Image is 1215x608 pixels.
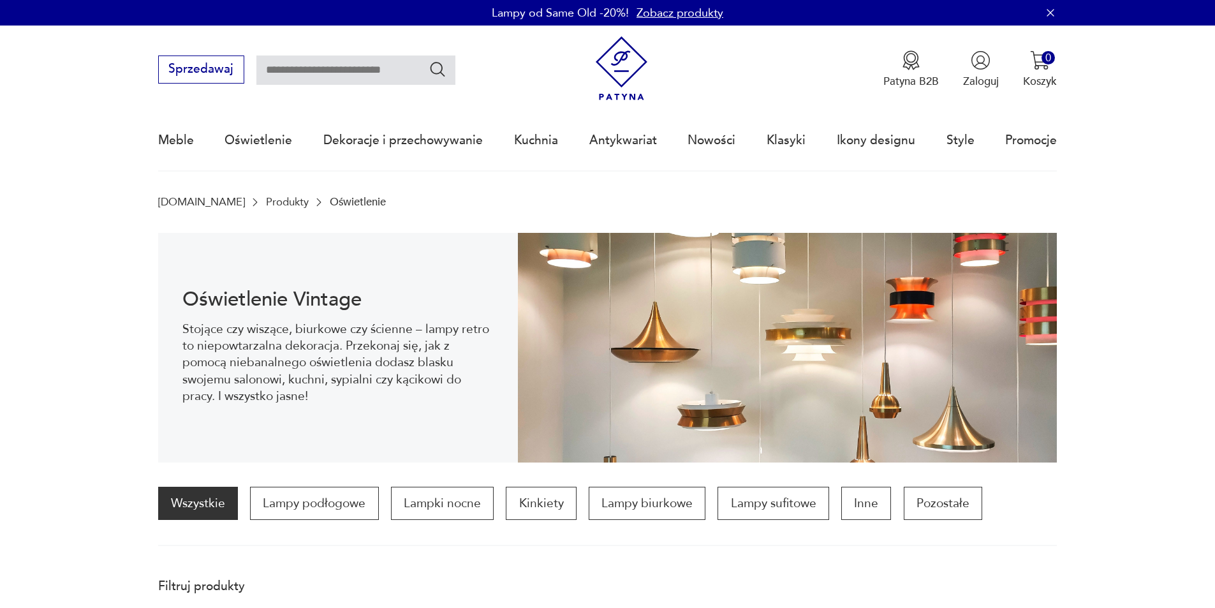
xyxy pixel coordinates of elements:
img: Patyna - sklep z meblami i dekoracjami vintage [589,36,654,101]
button: Zaloguj [963,50,999,89]
p: Patyna B2B [883,74,939,89]
a: Nowości [688,111,735,170]
img: Ikona medalu [901,50,921,70]
a: Ikona medaluPatyna B2B [883,50,939,89]
a: Lampy biurkowe [589,487,705,520]
a: Dekoracje i przechowywanie [323,111,483,170]
a: Oświetlenie [225,111,292,170]
a: Meble [158,111,194,170]
a: Sprzedawaj [158,65,244,75]
a: Lampki nocne [391,487,494,520]
a: Inne [841,487,891,520]
p: Filtruj produkty [158,578,346,595]
p: Oświetlenie [330,196,386,208]
a: Lampy podłogowe [250,487,378,520]
a: Style [946,111,975,170]
img: Ikona koszyka [1030,50,1050,70]
a: Klasyki [767,111,806,170]
a: Ikony designu [837,111,915,170]
a: Zobacz produkty [637,5,723,21]
button: Sprzedawaj [158,56,244,84]
p: Koszyk [1023,74,1057,89]
p: Stojące czy wiszące, biurkowe czy ścienne – lampy retro to niepowtarzalna dekoracja. Przekonaj si... [182,321,493,405]
a: Lampy sufitowe [718,487,828,520]
button: 0Koszyk [1023,50,1057,89]
img: Oświetlenie [518,233,1057,463]
button: Patyna B2B [883,50,939,89]
p: Lampy od Same Old -20%! [492,5,629,21]
a: Antykwariat [589,111,657,170]
p: Zaloguj [963,74,999,89]
button: Szukaj [429,60,447,78]
a: Wszystkie [158,487,238,520]
div: 0 [1042,51,1055,64]
a: [DOMAIN_NAME] [158,196,245,208]
a: Pozostałe [904,487,982,520]
a: Produkty [266,196,309,208]
a: Promocje [1005,111,1057,170]
a: Kuchnia [514,111,558,170]
a: Kinkiety [506,487,576,520]
h1: Oświetlenie Vintage [182,290,493,309]
img: Ikonka użytkownika [971,50,990,70]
